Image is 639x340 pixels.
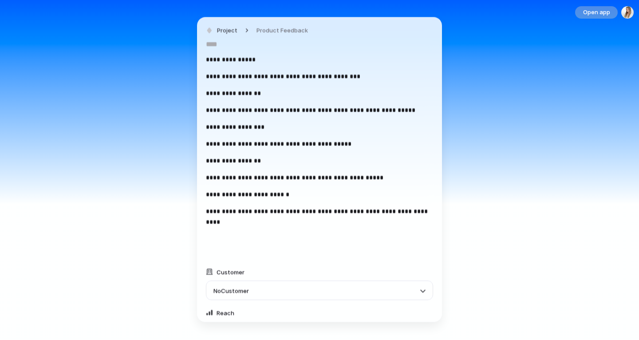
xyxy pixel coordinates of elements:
span: Open app [583,8,610,17]
button: Product Feedback [251,24,313,37]
button: Open app [575,6,618,19]
button: Project [204,24,240,37]
span: Customer [217,269,245,276]
span: Reach [217,309,234,316]
span: Product Feedback [256,26,308,35]
span: No Customer [213,287,249,294]
span: Project [217,26,237,35]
